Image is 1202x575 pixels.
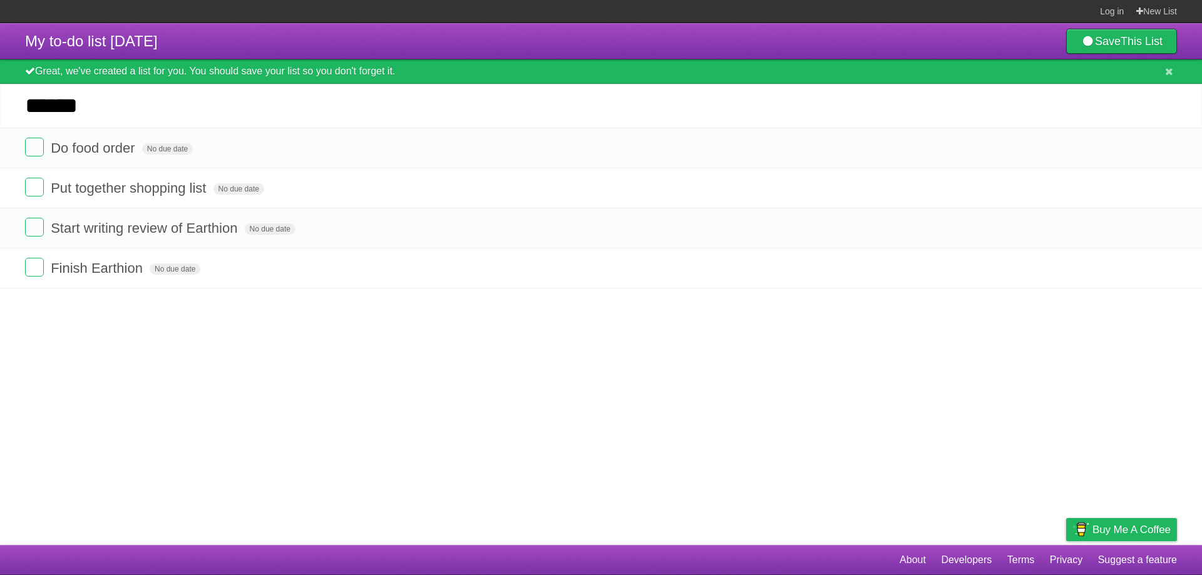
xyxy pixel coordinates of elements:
label: Done [25,258,44,277]
label: Done [25,178,44,196]
span: My to-do list [DATE] [25,33,158,49]
label: Done [25,218,44,237]
span: Buy me a coffee [1092,519,1171,541]
span: Finish Earthion [51,260,146,276]
span: Do food order [51,140,138,156]
a: About [900,548,926,572]
span: No due date [142,143,193,155]
a: Buy me a coffee [1066,518,1177,541]
span: No due date [245,223,295,235]
span: Put together shopping list [51,180,209,196]
span: No due date [150,263,200,275]
span: Start writing review of Earthion [51,220,240,236]
span: No due date [213,183,264,195]
a: Terms [1007,548,1035,572]
img: Buy me a coffee [1072,519,1089,540]
label: Done [25,138,44,156]
a: Developers [941,548,992,572]
a: Suggest a feature [1098,548,1177,572]
a: SaveThis List [1066,29,1177,54]
a: Privacy [1050,548,1082,572]
b: This List [1121,35,1163,48]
